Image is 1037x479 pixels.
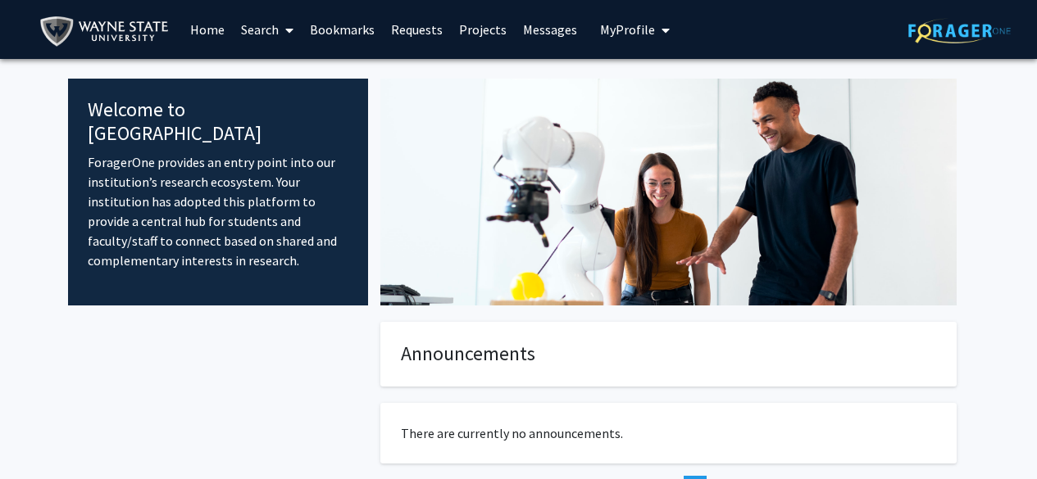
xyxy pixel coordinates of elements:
[401,423,936,443] p: There are currently no announcements.
[401,342,936,366] h4: Announcements
[88,98,349,146] h4: Welcome to [GEOGRAPHIC_DATA]
[451,1,515,58] a: Projects
[182,1,233,58] a: Home
[233,1,302,58] a: Search
[39,13,176,50] img: Wayne State University Logo
[12,405,70,467] iframe: Chat
[302,1,383,58] a: Bookmarks
[88,152,349,270] p: ForagerOne provides an entry point into our institution’s research ecosystem. Your institution ha...
[515,1,585,58] a: Messages
[380,79,957,305] img: Cover Image
[908,18,1011,43] img: ForagerOne Logo
[383,1,451,58] a: Requests
[600,21,655,38] span: My Profile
